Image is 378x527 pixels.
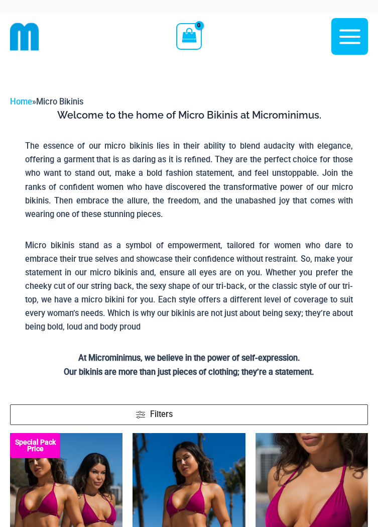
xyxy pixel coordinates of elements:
[10,22,39,51] img: cropped mm emblem
[25,139,353,221] p: The essence of our micro bikinis lies in their ability to blend audacity with elegance, offering ...
[18,109,360,122] h3: Welcome to the home of Micro Bikinis at Microminimus.
[10,97,83,107] span: »
[10,439,60,452] b: Special Pack Price
[176,23,202,49] a: View Shopping Cart, empty
[10,97,32,107] a: Home
[150,408,173,421] span: Filters
[25,239,353,334] p: Micro bikinis stand as a symbol of empowerment, tailored for women who dare to embrace their true...
[64,367,314,377] strong: Our bikinis are more than just pieces of clothing; they’re a statement.
[10,404,368,425] a: Filters
[78,353,300,363] strong: At Microminimus, we believe in the power of self-expression.
[36,97,83,107] span: Micro Bikinis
